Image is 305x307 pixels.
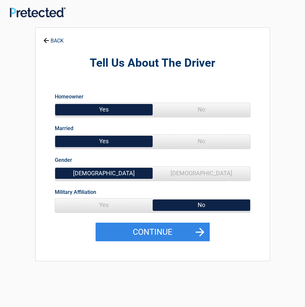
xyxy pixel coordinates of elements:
span: Yes [55,103,153,116]
h2: Tell Us About The Driver [39,56,267,71]
label: Military Affiliation [55,188,96,196]
span: [DEMOGRAPHIC_DATA] [55,167,153,180]
img: Main Logo [10,7,66,17]
span: No [153,198,250,212]
span: No [153,103,250,116]
span: No [153,135,250,148]
span: Yes [55,135,153,148]
a: BACK [42,32,65,43]
button: Continue [96,223,210,242]
span: [DEMOGRAPHIC_DATA] [153,167,250,180]
span: Yes [55,198,153,212]
label: Gender [55,156,72,164]
label: Homeowner [55,92,84,101]
label: Married [55,124,73,133]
